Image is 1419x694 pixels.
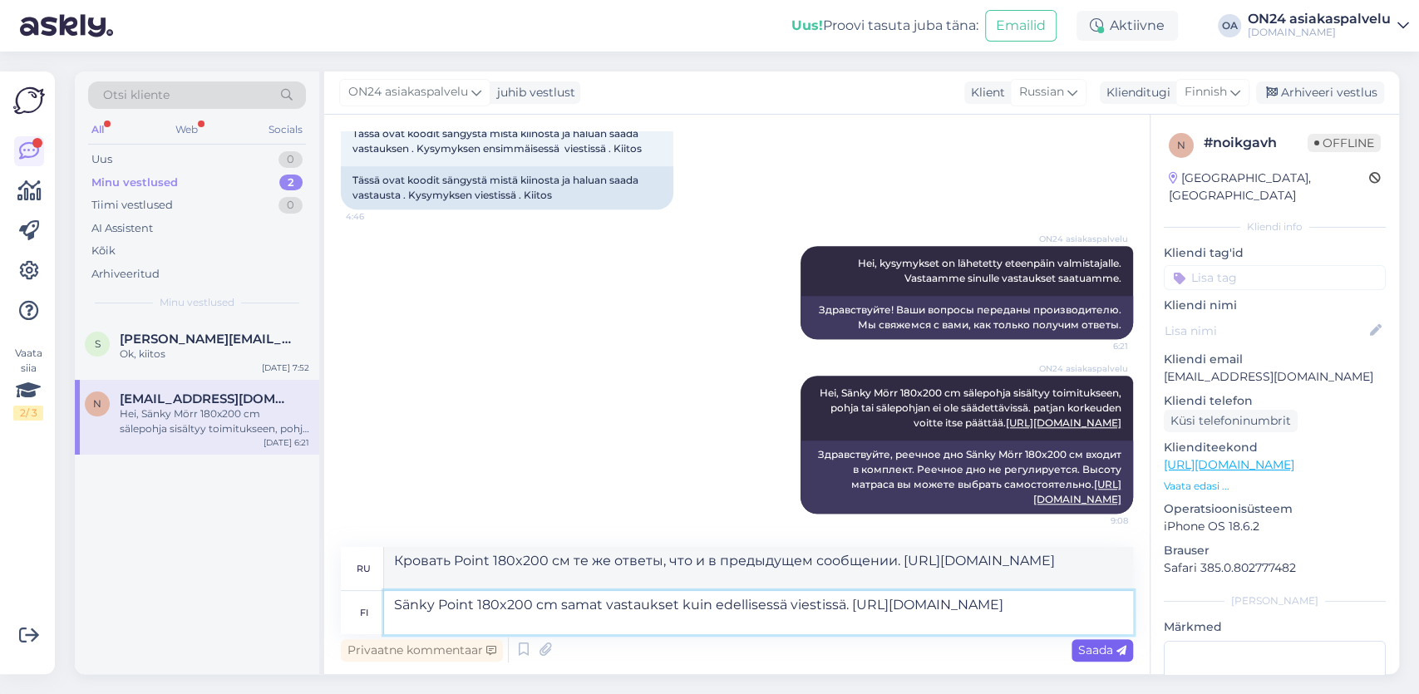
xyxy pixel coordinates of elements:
p: Kliendi telefon [1164,392,1386,410]
p: Brauser [1164,542,1386,559]
div: fi [360,598,368,627]
div: Web [172,119,201,140]
div: Tässä ovat koodit sängystä mistä kiinosta ja haluan saada vastausta . Kysymyksen viestissä . Kiitos [341,166,673,209]
div: ru [357,554,371,583]
p: Kliendi email [1164,351,1386,368]
div: Ok, kiitos [120,347,309,362]
div: Klient [964,84,1005,101]
div: # noikgavh [1204,133,1308,153]
p: iPhone OS 18.6.2 [1164,518,1386,535]
div: [DATE] 7:52 [262,362,309,374]
div: Tiimi vestlused [91,197,173,214]
div: Küsi telefoninumbrit [1164,410,1298,432]
textarea: Кровать Point 180x200 см те же ответы, что и в предыдущем сообщении. [URL][DOMAIN_NAME] [384,547,1133,590]
div: Kliendi info [1164,219,1386,234]
span: 6:21 [1066,340,1128,352]
a: [URL][DOMAIN_NAME] [1164,457,1294,472]
span: Otsi kliente [103,86,170,104]
input: Lisa nimi [1165,322,1367,340]
div: [GEOGRAPHIC_DATA], [GEOGRAPHIC_DATA] [1169,170,1369,204]
div: Arhiveeri vestlus [1256,81,1384,104]
div: Proovi tasuta juba täna: [791,16,978,36]
p: Vaata edasi ... [1164,479,1386,494]
b: Uus! [791,17,823,33]
div: AI Assistent [91,220,153,237]
div: Minu vestlused [91,175,178,191]
span: N [93,397,101,410]
div: OA [1218,14,1241,37]
span: Saada [1078,642,1126,657]
a: ON24 asiakaspalvelu[DOMAIN_NAME] [1248,12,1409,39]
div: Privaatne kommentaar [341,639,503,662]
p: Kliendi tag'id [1164,244,1386,262]
a: [URL][DOMAIN_NAME] [1006,416,1121,429]
div: 0 [278,197,303,214]
div: Vaata siia [13,346,43,421]
div: All [88,119,107,140]
div: Socials [265,119,306,140]
div: ON24 asiakaspalvelu [1248,12,1391,26]
img: Askly Logo [13,85,45,116]
div: 0 [278,151,303,168]
div: [PERSON_NAME] [1164,593,1386,608]
button: Emailid [985,10,1057,42]
span: svetlana_bunina@yahoo.com [120,332,293,347]
span: ON24 asiakaspalvelu [1039,233,1128,245]
div: Uus [91,151,112,168]
p: Märkmed [1164,618,1386,636]
span: Minu vestlused [160,295,234,310]
p: [EMAIL_ADDRESS][DOMAIN_NAME] [1164,368,1386,386]
span: 4:46 [346,210,408,223]
span: Finnish [1185,83,1227,101]
div: juhib vestlust [490,84,575,101]
textarea: Sänky Point 180x200 cm samat vastaukset kuin edellisessä viestissä. [URL][DOMAIN_NAME] [384,591,1133,634]
p: Klienditeekond [1164,439,1386,456]
span: ON24 asiakaspalvelu [1039,362,1128,375]
div: Arhiveeritud [91,266,160,283]
div: Kõik [91,243,116,259]
span: Offline [1308,134,1381,152]
p: Kliendi nimi [1164,297,1386,314]
span: n [1177,139,1185,151]
span: 9:08 [1066,514,1128,527]
div: 2 / 3 [13,406,43,421]
span: Hei, Sänky Mörr 180x200 cm sälepohja sisältyy toimitukseen, pohja tai sälepohjan ei ole säädettäv... [820,386,1124,429]
span: Russian [1019,83,1064,101]
div: [DATE] 6:21 [264,436,309,449]
div: Aktiivne [1077,11,1178,41]
input: Lisa tag [1164,265,1386,290]
div: 2 [279,175,303,191]
span: Natalie.pinhasov81@gmail.com [120,391,293,406]
div: Здравствуйте, реечное дно Sänky Mörr 180x200 см входит в комплект. Реечное дно не регулируется. В... [801,441,1133,514]
div: Klienditugi [1100,84,1170,101]
p: Operatsioonisüsteem [1164,500,1386,518]
div: Hei, Sänky Mörr 180x200 cm sälepohja sisältyy toimitukseen, pohja tai sälepohjan ei ole säädettäv... [120,406,309,436]
span: s [95,337,101,350]
div: Здравствуйте! Ваши вопросы переданы производителю. Мы свяжемся с вами, как только получим ответы. [801,296,1133,339]
span: Hei, kysymykset on lähetetty eteenpäin valmistajalle. Vastaamme sinulle vastaukset saatuamme. [858,257,1124,284]
div: [DOMAIN_NAME] [1248,26,1391,39]
span: ON24 asiakaspalvelu [348,83,468,101]
p: Safari 385.0.802777482 [1164,559,1386,577]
